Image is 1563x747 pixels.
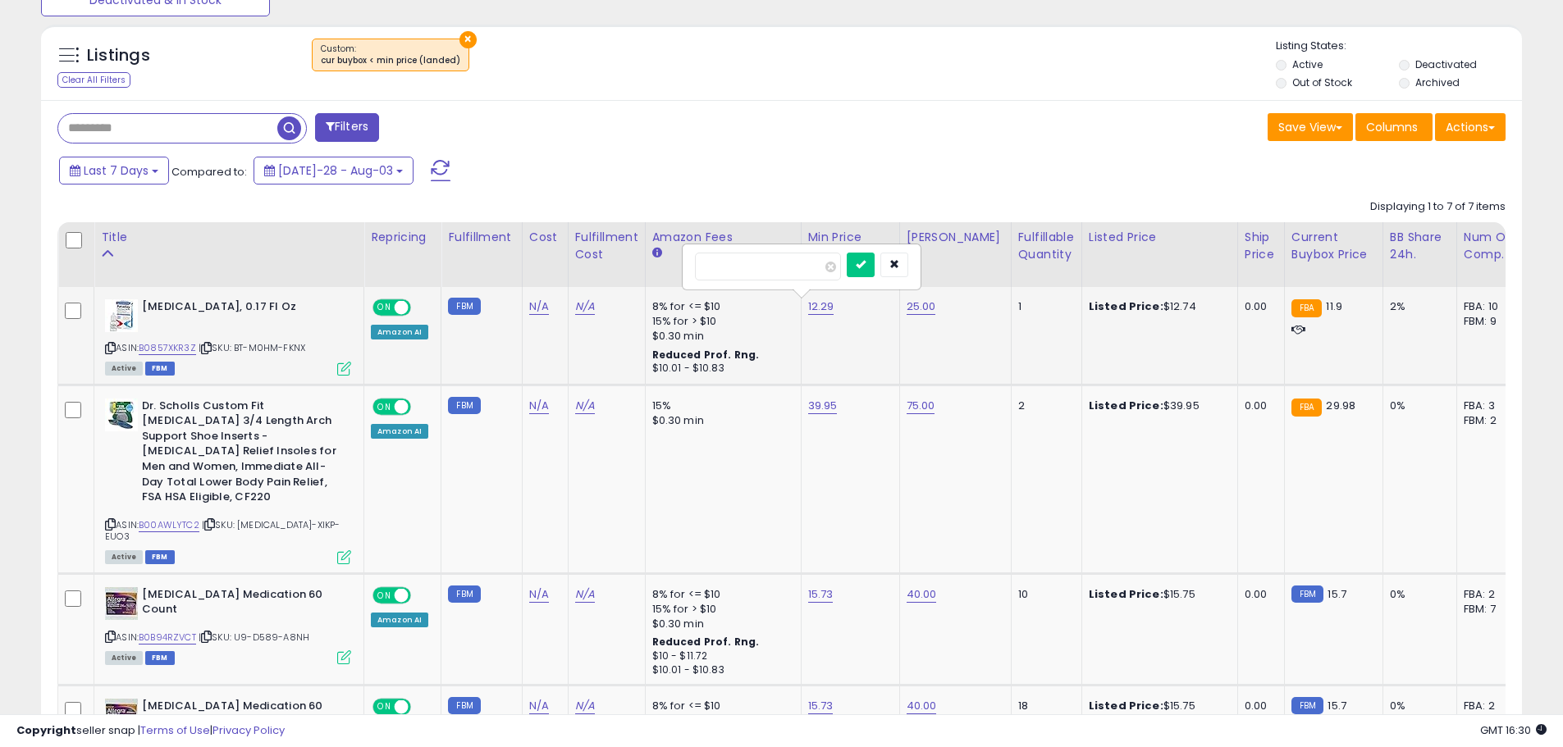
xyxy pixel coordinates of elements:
a: Privacy Policy [213,722,285,738]
div: 15% [652,399,788,413]
span: | SKU: BT-M0HM-FKNX [199,341,305,354]
div: $10.01 - $10.83 [652,663,788,677]
small: FBA [1291,299,1322,317]
div: Amazon AI [371,424,428,439]
a: N/A [529,298,549,315]
div: $12.74 [1089,299,1225,314]
div: BB Share 24h. [1390,229,1450,263]
span: ON [374,399,395,413]
img: 41sB2F9Yo0L._SL40_.jpg [105,399,138,431]
div: Clear All Filters [57,72,130,88]
div: 15% for > $10 [652,314,788,329]
div: 0% [1390,399,1444,413]
a: 15.73 [808,698,834,714]
button: Columns [1355,113,1433,141]
span: Custom: [321,43,460,67]
div: ASIN: [105,587,351,663]
small: FBM [448,697,480,714]
div: Repricing [371,229,434,246]
small: FBM [448,585,480,603]
div: FBM: 9 [1464,314,1518,329]
a: N/A [575,398,595,414]
p: Listing States: [1276,39,1522,54]
span: FBM [145,362,175,376]
small: FBM [448,298,480,315]
button: Last 7 Days [59,157,169,184]
span: All listings currently available for purchase on Amazon [105,362,143,376]
label: Archived [1415,75,1460,89]
b: [MEDICAL_DATA], 0.17 Fl Oz [142,299,341,319]
b: Listed Price: [1089,298,1163,314]
div: $39.95 [1089,399,1225,413]
div: [PERSON_NAME] [907,229,1004,246]
div: ASIN: [105,299,351,374]
a: 15.73 [808,586,834,603]
span: OFF [409,588,435,602]
b: Reduced Prof. Rng. [652,635,760,649]
div: Ship Price [1245,229,1277,263]
div: 15% for > $10 [652,602,788,617]
a: B00AWLYTC2 [139,518,199,532]
div: FBM: 7 [1464,602,1518,617]
span: 15.7 [1328,698,1346,713]
b: Listed Price: [1089,698,1163,713]
a: 75.00 [907,398,935,414]
div: 0.00 [1245,399,1272,413]
b: Listed Price: [1089,586,1163,602]
small: FBA [1291,399,1322,417]
span: 2025-08-11 16:30 GMT [1480,722,1547,738]
div: Fulfillment [448,229,514,246]
div: 2% [1390,299,1444,314]
span: ON [374,301,395,315]
div: 0.00 [1245,587,1272,602]
div: seller snap | | [16,723,285,739]
span: | SKU: [MEDICAL_DATA]-XIKP-EUO3 [105,518,340,543]
a: Terms of Use [140,722,210,738]
div: FBA: 2 [1464,587,1518,602]
h5: Listings [87,44,150,67]
small: FBM [1291,697,1323,714]
div: Title [101,229,357,246]
div: $15.75 [1089,587,1225,602]
button: × [459,31,477,48]
div: 0% [1390,587,1444,602]
span: 15.7 [1328,586,1346,602]
b: [MEDICAL_DATA] Medication 60 Count [142,587,341,622]
div: Amazon AI [371,325,428,339]
div: $10.01 - $10.83 [652,362,788,376]
label: Out of Stock [1292,75,1352,89]
div: $0.30 min [652,617,788,631]
div: 8% for <= $10 [652,299,788,314]
div: Cost [529,229,561,246]
span: Columns [1366,119,1418,135]
a: 12.29 [808,298,834,315]
span: FBM [145,550,175,564]
span: ON [374,588,395,602]
div: 8% for <= $10 [652,587,788,602]
div: 0.00 [1245,299,1272,314]
a: B0B94RZVCT [139,631,196,645]
a: N/A [529,398,549,414]
button: Actions [1435,113,1506,141]
div: Num of Comp. [1464,229,1524,263]
span: [DATE]-28 - Aug-03 [278,162,393,179]
a: 40.00 [907,586,937,603]
a: B0857XKR3Z [139,341,196,355]
div: 2 [1018,399,1069,413]
a: 25.00 [907,298,936,315]
span: All listings currently available for purchase on Amazon [105,651,143,665]
div: 10 [1018,587,1069,602]
div: cur buybox < min price (landed) [321,55,460,66]
span: All listings currently available for purchase on Amazon [105,550,143,564]
b: Dr. Scholls Custom Fit [MEDICAL_DATA] 3/4 Length Arch Support Shoe Inserts - [MEDICAL_DATA] Relie... [142,399,341,509]
b: Listed Price: [1089,398,1163,413]
b: Reduced Prof. Rng. [652,348,760,362]
a: N/A [529,586,549,603]
span: Compared to: [171,164,247,180]
a: N/A [575,586,595,603]
a: 40.00 [907,698,937,714]
button: [DATE]-28 - Aug-03 [254,157,414,184]
div: $0.30 min [652,329,788,344]
div: Amazon Fees [652,229,794,246]
span: | SKU: U9-D589-A8NH [199,631,309,644]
